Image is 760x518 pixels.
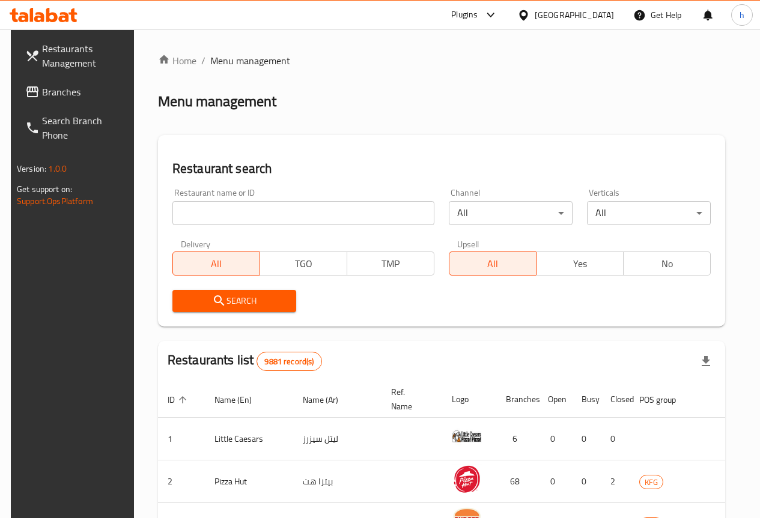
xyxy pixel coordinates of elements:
[454,255,532,273] span: All
[257,352,321,371] div: Total records count
[158,418,205,460] td: 1
[158,460,205,503] td: 2
[457,239,479,248] label: Upsell
[158,92,276,111] h2: Menu management
[639,393,692,407] span: POS group
[572,381,601,418] th: Busy
[587,201,711,225] div: All
[16,34,138,77] a: Restaurants Management
[17,181,72,197] span: Get support on:
[601,418,630,460] td: 0
[601,381,630,418] th: Closed
[17,193,93,209] a: Support.OpsPlatform
[572,460,601,503] td: 0
[265,255,342,273] span: TGO
[158,53,725,68] nav: breadcrumb
[260,251,347,276] button: TGO
[205,418,293,460] td: Little Caesars
[347,251,434,276] button: TMP
[628,255,706,273] span: No
[451,8,478,22] div: Plugins
[352,255,430,273] span: TMP
[535,8,614,22] div: [GEOGRAPHIC_DATA]
[16,106,138,149] a: Search Branch Phone
[181,239,211,248] label: Delivery
[293,460,382,503] td: بيتزا هت
[692,347,720,376] div: Export file
[449,201,573,225] div: All
[391,385,428,414] span: Ref. Name
[541,255,619,273] span: Yes
[536,251,624,276] button: Yes
[17,161,46,176] span: Version:
[740,8,744,22] span: h
[623,251,711,276] button: No
[214,393,267,407] span: Name (En)
[538,460,572,503] td: 0
[48,161,67,176] span: 1.0.0
[452,464,482,494] img: Pizza Hut
[16,77,138,106] a: Branches
[496,381,538,418] th: Branches
[205,460,293,503] td: Pizza Hut
[172,251,260,276] button: All
[303,393,354,407] span: Name (Ar)
[172,201,434,225] input: Search for restaurant name or ID..
[572,418,601,460] td: 0
[442,381,496,418] th: Logo
[42,85,128,99] span: Branches
[210,53,290,68] span: Menu management
[42,113,128,142] span: Search Branch Phone
[293,418,382,460] td: ليتل سيزرز
[168,393,190,407] span: ID
[42,41,128,70] span: Restaurants Management
[172,160,711,178] h2: Restaurant search
[601,460,630,503] td: 2
[182,294,287,309] span: Search
[449,251,537,276] button: All
[496,418,538,460] td: 6
[201,53,205,68] li: /
[257,356,321,367] span: 9881 record(s)
[640,475,663,489] span: KFG
[538,381,572,418] th: Open
[158,53,196,68] a: Home
[538,418,572,460] td: 0
[172,290,296,312] button: Search
[452,421,482,451] img: Little Caesars
[178,255,255,273] span: All
[496,460,538,503] td: 68
[168,351,322,371] h2: Restaurants list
